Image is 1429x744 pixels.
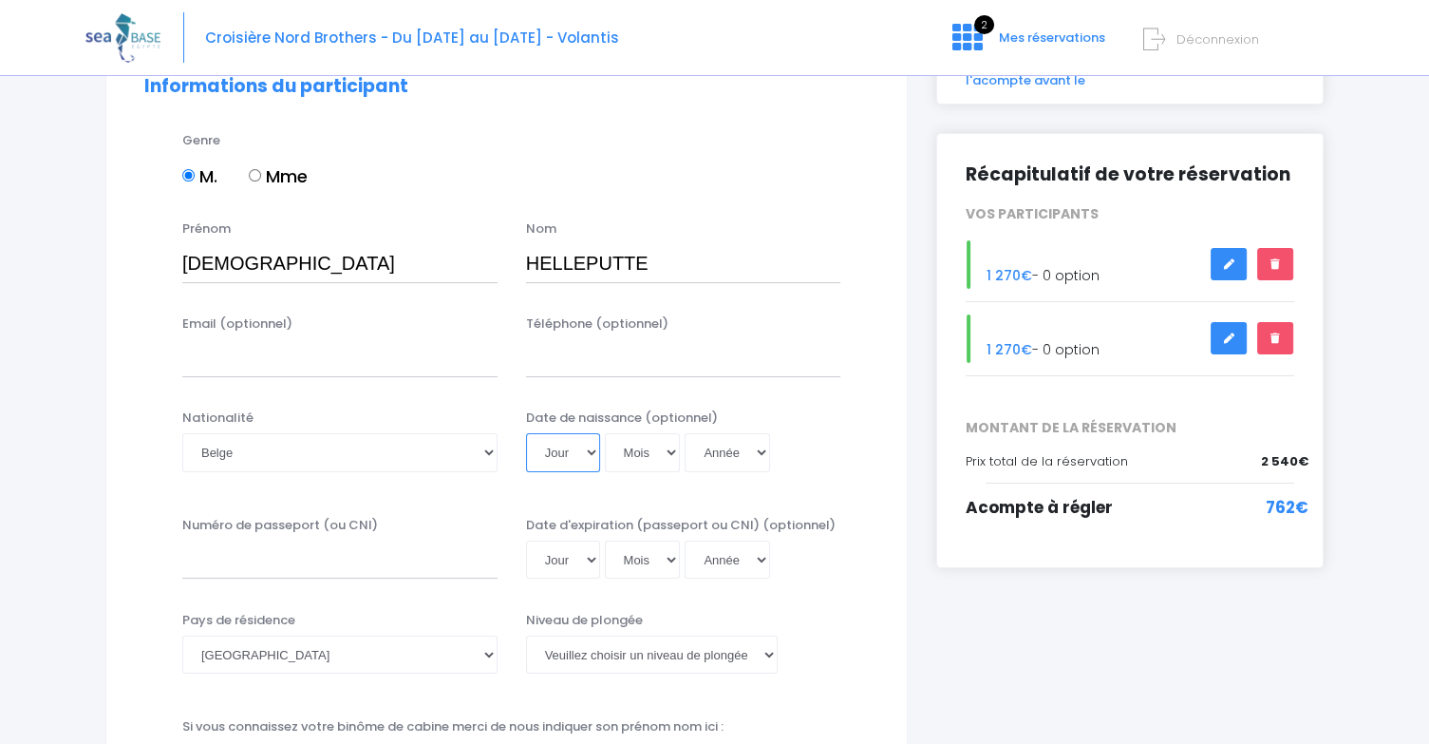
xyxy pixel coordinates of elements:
label: Nationalité [182,409,254,428]
span: Mes réservations [999,29,1105,47]
label: Email (optionnel) [182,315,292,334]
input: Mme [249,169,261,181]
span: Déconnexion [1176,30,1259,48]
label: Genre [182,131,220,150]
label: Téléphone (optionnel) [526,315,668,334]
div: VOS PARTICIPANTS [951,204,1308,224]
label: Si vous connaissez votre binôme de cabine merci de nous indiquer son prénom nom ici : [182,717,724,736]
span: Croisière Nord Brothers - Du [DATE] au [DATE] - Volantis [205,28,619,48]
label: Niveau de plongée [526,611,643,630]
span: 762€ [1266,496,1308,521]
label: Pays de résidence [182,611,295,630]
span: 1 270€ [987,340,1032,359]
div: - 0 option [951,240,1308,289]
span: Prix total de la réservation [966,452,1128,470]
label: Nom [526,219,556,238]
label: M. [182,163,217,189]
label: Date de naissance (optionnel) [526,409,718,428]
span: Acompte à régler [966,496,1113,519]
a: 2 Mes réservations [937,35,1117,53]
span: 2 [974,15,994,34]
h2: Récapitulatif de votre réservation [966,162,1294,186]
label: Date d'expiration (passeport ou CNI) (optionnel) [526,516,836,535]
span: 2 540€ [1261,452,1308,471]
label: Prénom [182,219,231,238]
span: 1 270€ [987,266,1032,285]
input: M. [182,169,195,181]
label: Numéro de passeport (ou CNI) [182,516,378,535]
div: - 0 option [951,315,1308,363]
label: Mme [249,163,308,189]
h2: Informations du participant [144,76,869,98]
span: MONTANT DE LA RÉSERVATION [951,418,1308,438]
